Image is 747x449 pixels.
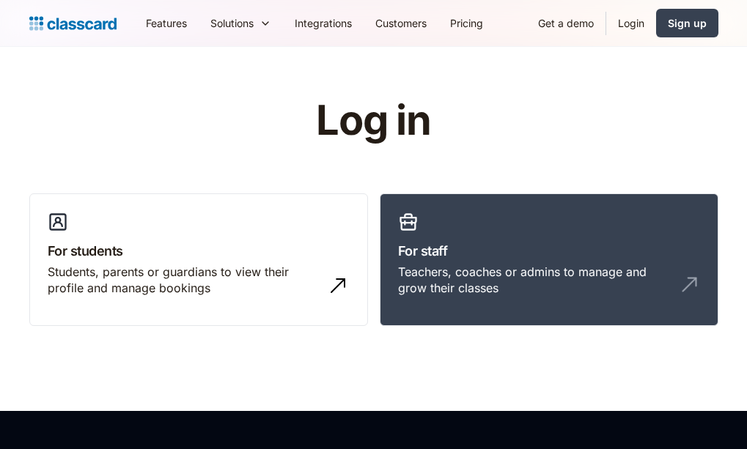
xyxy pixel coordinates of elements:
[438,7,495,40] a: Pricing
[283,7,364,40] a: Integrations
[398,241,700,261] h3: For staff
[29,193,368,327] a: For studentsStudents, parents or guardians to view their profile and manage bookings
[526,7,606,40] a: Get a demo
[398,264,671,297] div: Teachers, coaches or admins to manage and grow their classes
[364,7,438,40] a: Customers
[668,15,707,31] div: Sign up
[210,15,254,31] div: Solutions
[380,193,718,327] a: For staffTeachers, coaches or admins to manage and grow their classes
[134,7,199,40] a: Features
[199,7,283,40] div: Solutions
[606,7,656,40] a: Login
[29,13,117,34] a: Logo
[48,241,350,261] h3: For students
[48,264,320,297] div: Students, parents or guardians to view their profile and manage bookings
[141,98,606,144] h1: Log in
[656,9,718,37] a: Sign up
